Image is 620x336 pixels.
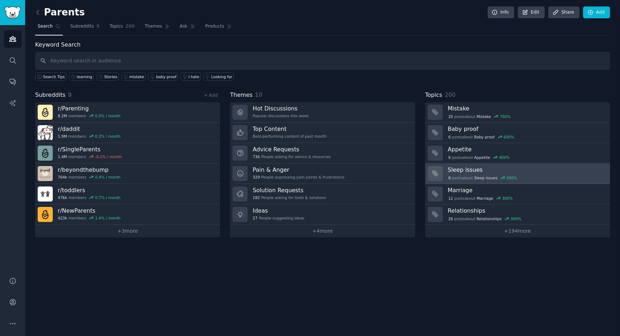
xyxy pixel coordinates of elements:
a: Themes [142,21,172,36]
div: members [58,154,122,159]
div: post s about [448,113,511,120]
h3: Appetite [448,146,605,153]
span: Baby proof [474,134,495,139]
div: 400 % [499,155,510,160]
h3: Marriage [448,186,605,194]
img: SingleParents [38,146,53,161]
a: +3more [35,225,220,237]
span: Sleep issues [474,175,498,180]
a: Stories [96,72,119,81]
h3: Solution Requests [253,186,326,194]
span: 1.4M [58,154,67,159]
div: members [58,195,121,200]
div: baby proof [156,74,177,79]
h3: Top Content [253,125,327,133]
span: 476k [58,195,67,200]
div: 300 % [502,196,513,201]
a: Advice Requests736People asking for advice & resources [230,143,415,164]
a: Top ContentBest-performing content of past month [230,123,415,143]
a: Baby proof6postsaboutBaby proof600% [425,123,610,143]
div: Looking for [211,74,232,79]
span: 9 [68,91,72,98]
a: r/beyondthebump764kmembers0.4% / month [35,164,220,184]
a: Products [203,21,234,36]
span: 12 [448,196,453,201]
h3: Ideas [253,207,304,214]
span: 27 [253,216,257,221]
div: 300 % [511,216,521,221]
h3: r/ SingleParents [58,146,122,153]
img: daddit [38,125,53,140]
a: I hate [180,72,201,81]
a: baby proof [148,72,178,81]
div: 700 % [500,114,511,119]
div: Stories [104,74,117,79]
a: r/SingleParents1.4Mmembers-0.1% / month [35,143,220,164]
div: post s about [448,134,515,140]
span: Search Tips [43,74,65,79]
div: members [58,113,121,118]
div: members [58,134,121,139]
div: 600 % [503,134,514,139]
a: mistake [121,72,146,81]
span: 329 [253,175,260,180]
a: Looking for [203,72,234,81]
button: Search Tips [35,72,66,81]
a: Ask [177,21,198,36]
a: r/NewParents423kmembers1.4% / month [35,204,220,225]
span: 1.9M [58,134,67,139]
h2: Parents [35,7,85,18]
span: Subreddits [35,91,66,100]
a: r/daddit1.9Mmembers0.2% / month [35,123,220,143]
div: post s about [448,175,518,181]
div: members [58,216,121,221]
span: Themes [145,23,162,30]
h3: Baby proof [448,125,605,133]
a: Pain & Anger329People expressing pain points & frustrations [230,164,415,184]
span: 20 [448,114,453,119]
a: Add [583,6,610,19]
span: Search [38,23,53,30]
a: +4more [230,225,415,237]
img: Parenting [38,105,53,120]
h3: Sleep issues [448,166,605,174]
span: Topics [109,23,123,30]
span: Marriage [476,196,493,201]
div: People suggesting ideas [253,216,304,221]
span: 182 [253,195,260,200]
a: Info [488,6,514,19]
img: beyondthebump [38,166,53,181]
a: Hot DiscussionsPopular discussions this week [230,102,415,123]
span: Themes [230,91,253,100]
h3: Advice Requests [253,146,330,153]
div: members [58,175,121,180]
input: Keyword search in audience [35,52,610,70]
h3: r/ daddit [58,125,121,133]
div: post s about [448,216,522,222]
div: People asking for advice & resources [253,154,330,159]
span: 200 [126,23,135,30]
img: toddlers [38,186,53,202]
a: Ideas27People suggesting ideas [230,204,415,225]
a: Mistake20postsaboutMistake700% [425,102,610,123]
h3: r/ NewParents [58,207,121,214]
div: People expressing pain points & frustrations [253,175,344,180]
div: learning [77,74,92,79]
a: Search [35,21,63,36]
span: 6 [448,155,451,160]
div: 0.0 % / month [95,113,121,118]
a: Marriage12postsaboutMarriage300% [425,184,610,204]
div: 0.7 % / month [95,195,121,200]
div: I hate [188,74,199,79]
span: 200 [445,91,455,98]
div: 300 % [506,175,517,180]
span: 9 [97,23,100,30]
a: Topics200 [107,21,137,36]
span: Relationships [476,216,502,221]
div: post s about [448,154,511,161]
a: + Add [204,93,217,98]
div: Best-performing content of past month [253,134,327,139]
h3: Mistake [448,105,605,112]
span: Ask [180,23,188,30]
span: Products [205,23,224,30]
